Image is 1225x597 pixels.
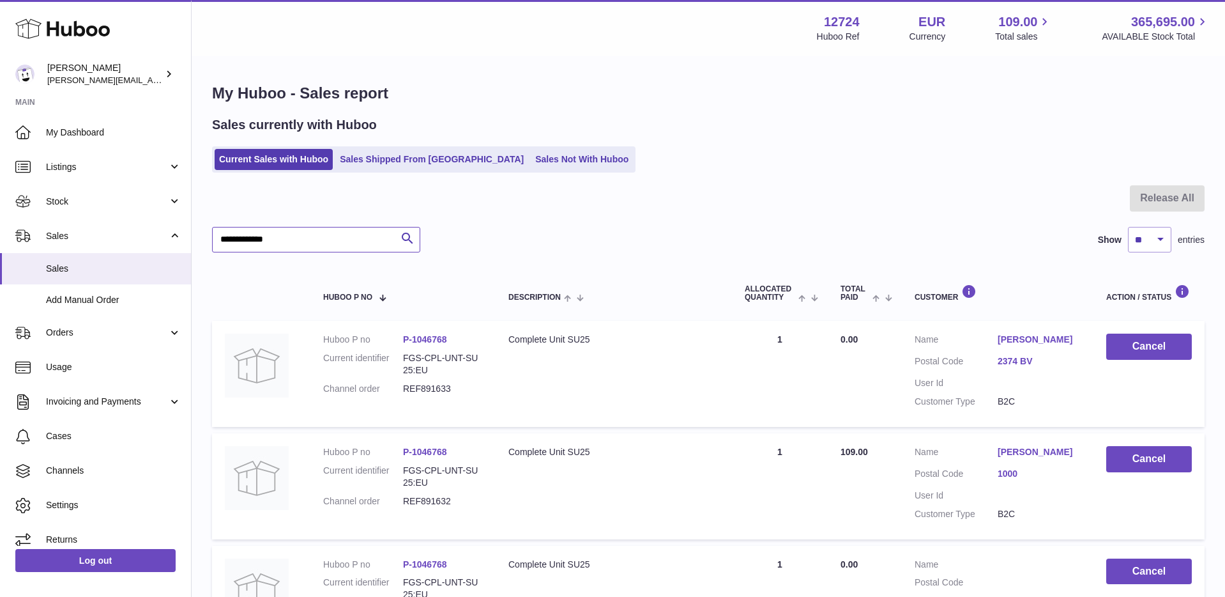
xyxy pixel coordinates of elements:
[1131,13,1195,31] span: 365,695.00
[1178,234,1205,246] span: entries
[403,465,483,489] dd: FGS-CPL-UNT-SU25:EU
[46,396,168,408] span: Invoicing and Payments
[46,499,181,511] span: Settings
[323,495,403,508] dt: Channel order
[998,446,1081,458] a: [PERSON_NAME]
[841,447,868,457] span: 109.00
[1098,234,1122,246] label: Show
[998,468,1081,480] a: 1000
[46,230,168,242] span: Sales
[508,293,561,302] span: Description
[47,75,256,85] span: [PERSON_NAME][EMAIL_ADDRESS][DOMAIN_NAME]
[998,396,1081,408] dd: B2C
[841,285,869,302] span: Total paid
[915,334,998,349] dt: Name
[403,447,447,457] a: P-1046768
[918,13,945,31] strong: EUR
[46,161,168,173] span: Listings
[824,13,860,31] strong: 12724
[915,284,1081,302] div: Customer
[915,577,998,589] dt: Postal Code
[47,62,162,86] div: [PERSON_NAME]
[1106,446,1192,472] button: Cancel
[15,65,34,84] img: sebastian@ffern.co
[915,396,998,408] dt: Customer Type
[732,433,828,539] td: 1
[909,31,946,43] div: Currency
[817,31,860,43] div: Huboo Ref
[915,559,998,571] dt: Name
[995,31,1052,43] span: Total sales
[225,446,289,510] img: no-photo.jpg
[215,149,333,170] a: Current Sales with Huboo
[46,263,181,275] span: Sales
[46,430,181,442] span: Cases
[46,327,168,339] span: Orders
[745,285,795,302] span: ALLOCATED Quantity
[46,127,181,139] span: My Dashboard
[46,465,181,477] span: Channels
[225,334,289,398] img: no-photo.jpg
[841,559,858,570] span: 0.00
[998,334,1081,346] a: [PERSON_NAME]
[323,559,403,571] dt: Huboo P no
[841,334,858,345] span: 0.00
[323,383,403,395] dt: Channel order
[323,352,403,376] dt: Current identifier
[998,355,1081,368] a: 2374 BV
[323,465,403,489] dt: Current identifier
[998,13,1037,31] span: 109.00
[1106,284,1192,302] div: Action / Status
[915,508,998,520] dt: Customer Type
[403,495,483,508] dd: REF891632
[995,13,1052,43] a: 109.00 Total sales
[323,334,403,346] dt: Huboo P no
[531,149,633,170] a: Sales Not With Huboo
[212,83,1205,104] h1: My Huboo - Sales report
[212,116,377,134] h2: Sales currently with Huboo
[1102,13,1210,43] a: 365,695.00 AVAILABLE Stock Total
[508,559,719,571] div: Complete Unit SU25
[915,377,998,389] dt: User Id
[403,559,447,570] a: P-1046768
[915,490,998,502] dt: User Id
[403,352,483,376] dd: FGS-CPL-UNT-SU25:EU
[998,508,1081,520] dd: B2C
[403,383,483,395] dd: REF891633
[46,361,181,373] span: Usage
[323,446,403,458] dt: Huboo P no
[508,446,719,458] div: Complete Unit SU25
[1102,31,1210,43] span: AVAILABLE Stock Total
[46,294,181,306] span: Add Manual Order
[1106,559,1192,585] button: Cancel
[403,334,447,345] a: P-1046768
[323,293,372,302] span: Huboo P no
[46,534,181,546] span: Returns
[1106,334,1192,360] button: Cancel
[915,355,998,371] dt: Postal Code
[335,149,528,170] a: Sales Shipped From [GEOGRAPHIC_DATA]
[46,196,168,208] span: Stock
[15,549,176,572] a: Log out
[915,468,998,483] dt: Postal Code
[732,321,828,427] td: 1
[915,446,998,461] dt: Name
[508,334,719,346] div: Complete Unit SU25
